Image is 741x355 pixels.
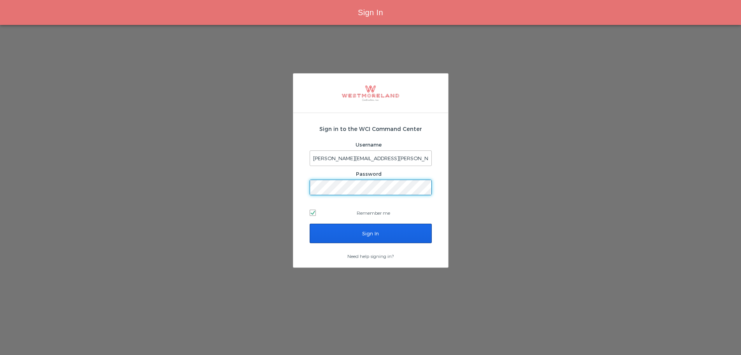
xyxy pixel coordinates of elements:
span: Sign In [358,8,383,17]
label: Password [356,171,382,177]
label: Remember me [310,207,432,219]
a: Need help signing in? [347,253,394,259]
label: Username [356,141,382,148]
input: Sign In [310,224,432,243]
h2: Sign in to the WCI Command Center [310,125,432,133]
